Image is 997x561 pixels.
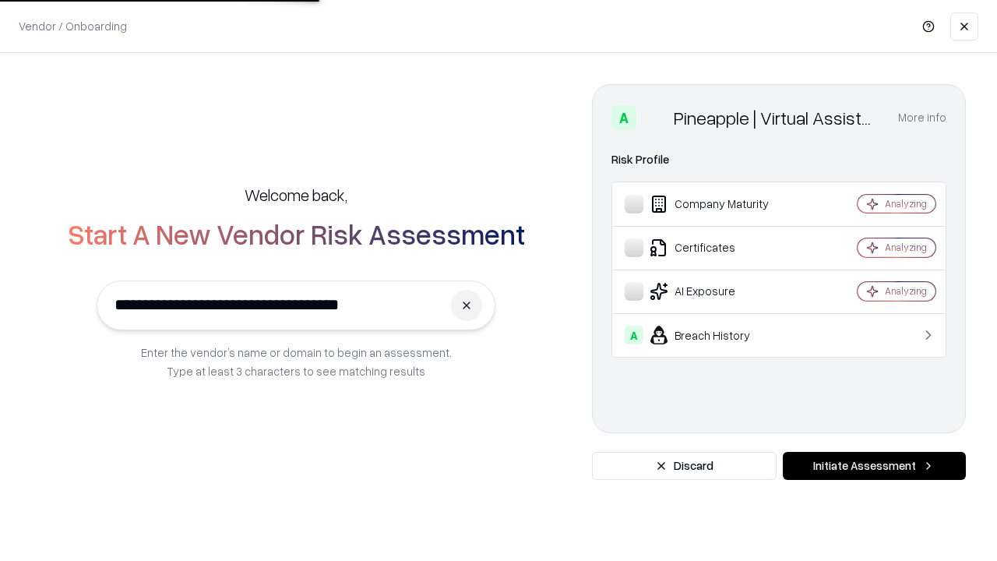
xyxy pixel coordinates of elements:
[611,105,636,130] div: A
[625,282,811,301] div: AI Exposure
[611,150,946,169] div: Risk Profile
[625,326,811,344] div: Breach History
[625,238,811,257] div: Certificates
[885,197,927,210] div: Analyzing
[245,184,347,206] h5: Welcome back,
[885,241,927,254] div: Analyzing
[783,452,966,480] button: Initiate Assessment
[885,284,927,298] div: Analyzing
[625,326,643,344] div: A
[674,105,879,130] div: Pineapple | Virtual Assistant Agency
[592,452,777,480] button: Discard
[141,343,452,380] p: Enter the vendor’s name or domain to begin an assessment. Type at least 3 characters to see match...
[68,218,525,249] h2: Start A New Vendor Risk Assessment
[898,104,946,132] button: More info
[19,18,127,34] p: Vendor / Onboarding
[625,195,811,213] div: Company Maturity
[643,105,668,130] img: Pineapple | Virtual Assistant Agency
